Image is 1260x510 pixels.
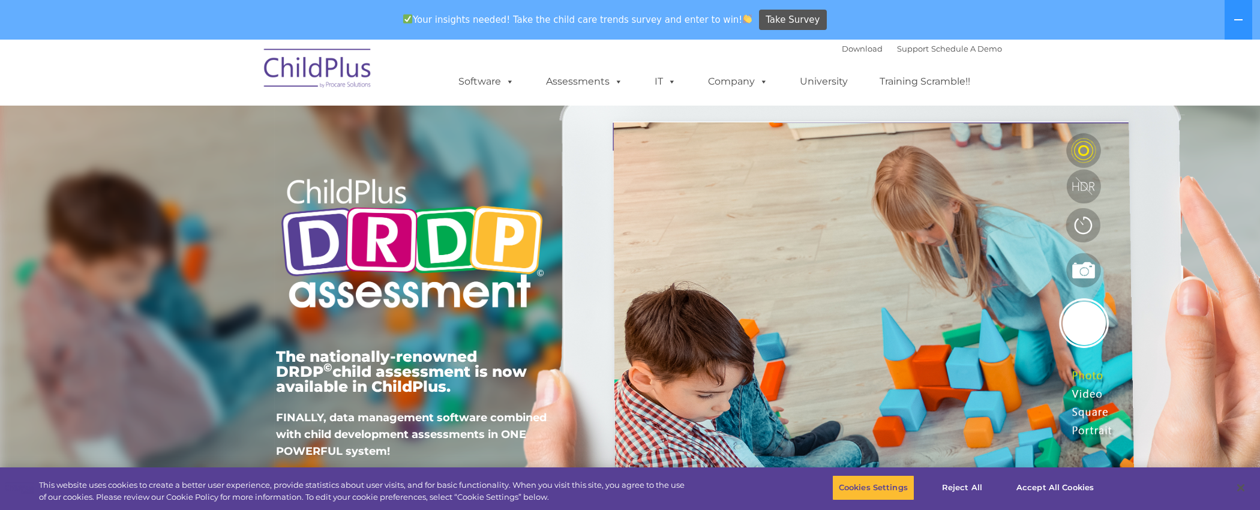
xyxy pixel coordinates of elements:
[788,70,860,94] a: University
[403,14,412,23] img: ✅
[759,10,827,31] a: Take Survey
[842,44,1002,53] font: |
[842,44,883,53] a: Download
[276,163,548,328] img: Copyright - DRDP Logo Light
[446,70,526,94] a: Software
[696,70,780,94] a: Company
[398,8,757,31] span: Your insights needed! Take the child care trends survey and enter to win!
[323,361,332,374] sup: ©
[766,10,820,31] span: Take Survey
[643,70,688,94] a: IT
[897,44,929,53] a: Support
[1228,475,1254,501] button: Close
[925,475,1000,500] button: Reject All
[39,479,693,503] div: This website uses cookies to create a better user experience, provide statistics about user visit...
[534,70,635,94] a: Assessments
[931,44,1002,53] a: Schedule A Demo
[868,70,982,94] a: Training Scramble!!
[276,411,547,458] span: FINALLY, data management software combined with child development assessments in ONE POWERFUL sys...
[832,475,914,500] button: Cookies Settings
[743,14,752,23] img: 👏
[1010,475,1100,500] button: Accept All Cookies
[276,347,527,395] span: The nationally-renowned DRDP child assessment is now available in ChildPlus.
[258,40,378,100] img: ChildPlus by Procare Solutions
